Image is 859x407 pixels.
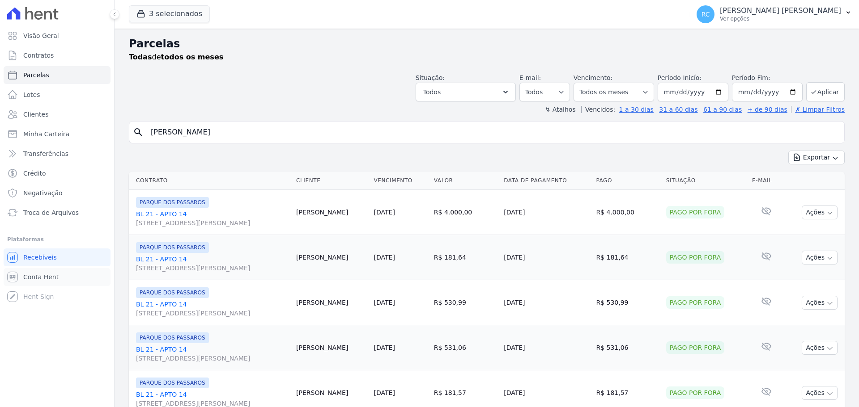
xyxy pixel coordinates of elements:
[666,206,725,218] div: Pago por fora
[4,105,111,123] a: Clientes
[133,127,144,138] i: search
[666,386,725,399] div: Pago por fora
[23,273,59,281] span: Conta Hent
[581,106,615,113] label: Vencidos:
[23,130,69,138] span: Minha Carteira
[666,341,725,354] div: Pago por fora
[374,209,395,216] a: [DATE]
[4,164,111,182] a: Crédito
[430,172,500,190] th: Valor
[136,197,209,208] span: PARQUE DOS PASSAROS
[4,204,111,222] a: Troca de Arquivos
[703,106,742,113] a: 61 a 90 dias
[592,325,662,370] td: R$ 531,06
[136,287,209,298] span: PARQUE DOS PASSAROS
[4,248,111,266] a: Recebíveis
[802,341,838,355] button: Ações
[136,309,289,318] span: [STREET_ADDRESS][PERSON_NAME]
[659,106,697,113] a: 31 a 60 dias
[23,189,63,197] span: Negativação
[23,71,49,80] span: Parcelas
[430,190,500,235] td: R$ 4.000,00
[519,74,541,81] label: E-mail:
[666,251,725,264] div: Pago por fora
[293,280,370,325] td: [PERSON_NAME]
[791,106,845,113] a: ✗ Limpar Filtros
[374,344,395,351] a: [DATE]
[416,83,516,101] button: Todos
[802,206,838,219] button: Ações
[4,145,111,163] a: Transferências
[663,172,748,190] th: Situação
[689,2,859,27] button: RC [PERSON_NAME] [PERSON_NAME] Ver opções
[7,234,107,245] div: Plataformas
[374,299,395,306] a: [DATE]
[592,280,662,325] td: R$ 530,99
[129,53,152,61] strong: Todas
[129,172,293,190] th: Contrato
[500,190,592,235] td: [DATE]
[500,325,592,370] td: [DATE]
[23,169,46,178] span: Crédito
[293,172,370,190] th: Cliente
[23,253,57,262] span: Recebíveis
[4,86,111,104] a: Lotes
[574,74,612,81] label: Vencimento:
[374,254,395,261] a: [DATE]
[500,172,592,190] th: Data de Pagamento
[293,235,370,280] td: [PERSON_NAME]
[136,264,289,273] span: [STREET_ADDRESS][PERSON_NAME]
[500,280,592,325] td: [DATE]
[23,208,79,217] span: Troca de Arquivos
[4,46,111,64] a: Contratos
[430,280,500,325] td: R$ 530,99
[658,74,702,81] label: Período Inicío:
[145,123,841,141] input: Buscar por nome do lote ou do cliente
[129,52,223,63] p: de
[293,190,370,235] td: [PERSON_NAME]
[430,235,500,280] td: R$ 181,64
[732,73,803,83] label: Período Fim:
[592,235,662,280] td: R$ 181,64
[129,5,210,22] button: 3 selecionados
[666,296,725,309] div: Pago por fora
[23,149,68,158] span: Transferências
[592,190,662,235] td: R$ 4.000,00
[802,251,838,264] button: Ações
[23,110,48,119] span: Clientes
[23,90,40,99] span: Lotes
[136,218,289,227] span: [STREET_ADDRESS][PERSON_NAME]
[4,125,111,143] a: Minha Carteira
[23,31,59,40] span: Visão Geral
[136,242,209,253] span: PARQUE DOS PASSAROS
[430,325,500,370] td: R$ 531,06
[23,51,54,60] span: Contratos
[161,53,224,61] strong: todos os meses
[136,210,289,227] a: BL 21 - APTO 14[STREET_ADDRESS][PERSON_NAME]
[720,15,841,22] p: Ver opções
[500,235,592,280] td: [DATE]
[4,27,111,45] a: Visão Geral
[702,11,710,17] span: RC
[423,87,441,97] span: Todos
[370,172,430,190] th: Vencimento
[619,106,654,113] a: 1 a 30 dias
[788,151,845,164] button: Exportar
[4,268,111,286] a: Conta Hent
[720,6,841,15] p: [PERSON_NAME] [PERSON_NAME]
[416,74,445,81] label: Situação:
[136,255,289,273] a: BL 21 - APTO 14[STREET_ADDRESS][PERSON_NAME]
[136,354,289,363] span: [STREET_ADDRESS][PERSON_NAME]
[802,386,838,400] button: Ações
[748,172,784,190] th: E-mail
[545,106,575,113] label: ↯ Atalhos
[293,325,370,370] td: [PERSON_NAME]
[374,389,395,396] a: [DATE]
[592,172,662,190] th: Pago
[136,345,289,363] a: BL 21 - APTO 14[STREET_ADDRESS][PERSON_NAME]
[806,82,845,101] button: Aplicar
[802,296,838,310] button: Ações
[136,300,289,318] a: BL 21 - APTO 14[STREET_ADDRESS][PERSON_NAME]
[4,66,111,84] a: Parcelas
[136,332,209,343] span: PARQUE DOS PASSAROS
